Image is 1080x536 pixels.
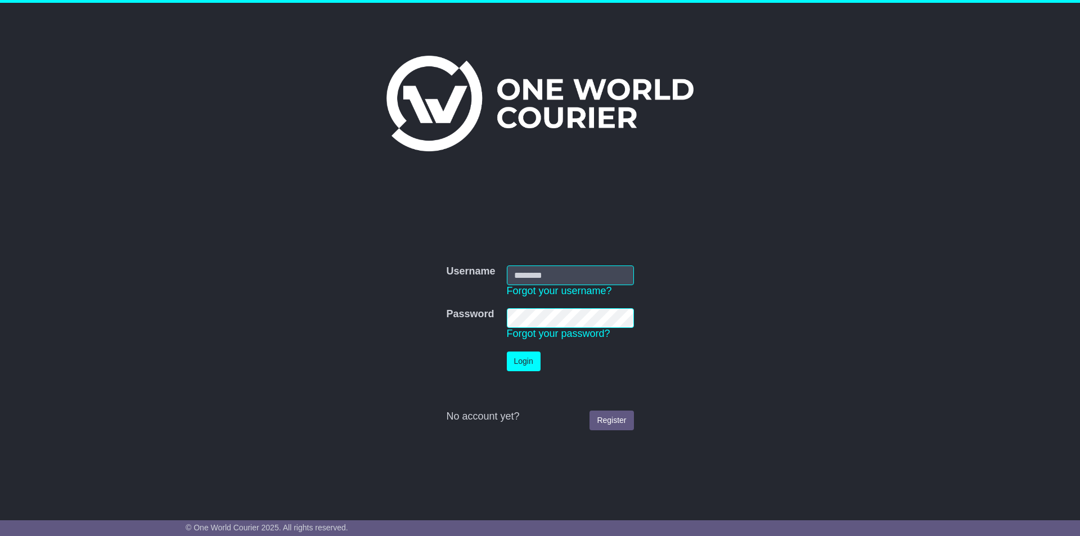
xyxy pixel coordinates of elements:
button: Login [507,352,541,371]
label: Username [446,265,495,278]
div: No account yet? [446,411,633,423]
img: One World [386,56,694,151]
a: Forgot your username? [507,285,612,296]
label: Password [446,308,494,321]
span: © One World Courier 2025. All rights reserved. [186,523,348,532]
a: Register [589,411,633,430]
a: Forgot your password? [507,328,610,339]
